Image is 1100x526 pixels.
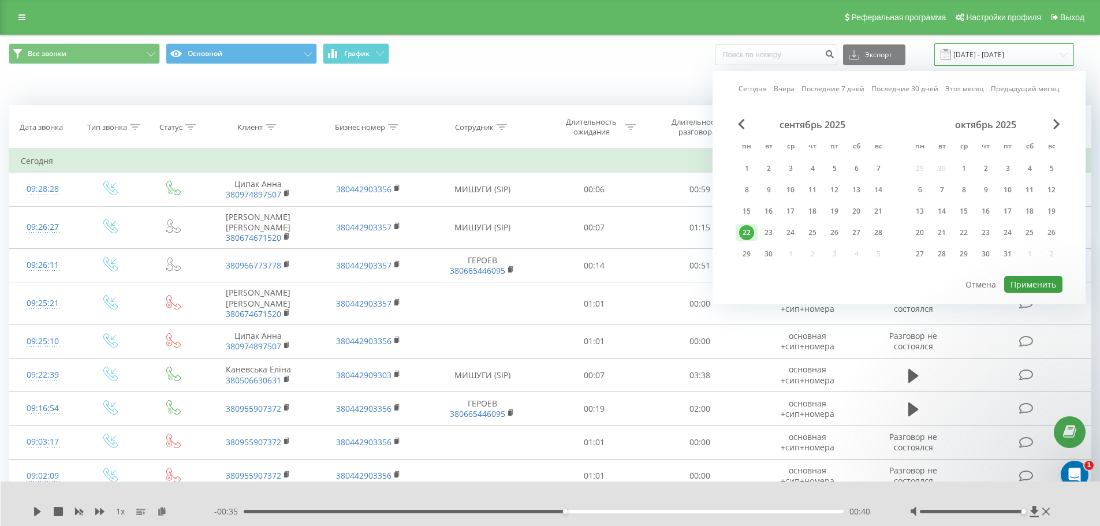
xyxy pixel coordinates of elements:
div: вт 9 сент. 2025 г. [758,181,780,199]
div: 09:26:27 [21,216,65,238]
div: сб 25 окт. 2025 г. [1019,224,1041,241]
span: Выход [1060,13,1084,22]
div: 09:25:10 [21,330,65,353]
td: 00:19 [542,392,647,426]
a: Вчера [774,83,795,94]
a: 380442903356 [336,184,391,195]
div: чт 18 сент. 2025 г. [801,203,823,220]
div: 14 [934,204,949,219]
a: 380674671520 [226,232,281,243]
div: пт 26 сент. 2025 г. [823,224,845,241]
span: Разговор не состоялся [889,292,937,314]
abbr: вторник [760,139,777,156]
td: 01:15 [647,206,753,249]
td: 03:38 [647,359,753,392]
td: 00:51 [647,249,753,282]
div: 1 [739,161,754,176]
div: сб 4 окт. 2025 г. [1019,160,1041,177]
a: 380665446095 [450,408,505,419]
td: ГЕРОЕВ [423,392,542,426]
span: Реферальная программа [851,13,946,22]
button: График [323,43,389,64]
div: чт 2 окт. 2025 г. [975,160,997,177]
div: 09:16:54 [21,397,65,420]
td: ГЕРОЕВ [423,249,542,282]
td: Ципак Анна [203,324,313,358]
div: 11 [805,182,820,197]
td: 01:01 [542,324,647,358]
div: чт 9 окт. 2025 г. [975,181,997,199]
span: Разговор не состоялся [889,465,937,486]
div: 28 [934,247,949,262]
div: сб 27 сент. 2025 г. [845,224,867,241]
a: 380674671520 [226,308,281,319]
div: 8 [739,182,754,197]
span: - 00:35 [214,506,244,517]
div: пн 27 окт. 2025 г. [909,245,931,263]
div: чт 30 окт. 2025 г. [975,245,997,263]
div: 26 [827,225,842,240]
div: Длительность ожидания [561,117,622,137]
div: чт 11 сент. 2025 г. [801,181,823,199]
a: Последние 7 дней [801,83,864,94]
a: 380442903356 [336,403,391,414]
span: График [344,50,370,58]
td: 01:01 [542,282,647,325]
span: 00:40 [849,506,870,517]
a: Последние 30 дней [871,83,938,94]
td: 01:01 [542,426,647,459]
div: вт 7 окт. 2025 г. [931,181,953,199]
a: Сегодня [739,83,767,94]
span: Настройки профиля [966,13,1041,22]
a: 380442903356 [336,335,391,346]
div: ср 24 сент. 2025 г. [780,224,801,241]
div: пт 31 окт. 2025 г. [997,245,1019,263]
button: Экспорт [843,44,905,65]
div: чт 4 сент. 2025 г. [801,160,823,177]
div: пн 15 сент. 2025 г. [736,203,758,220]
div: октябрь 2025 [909,119,1062,130]
div: 11 [1022,182,1037,197]
div: ср 22 окт. 2025 г. [953,224,975,241]
div: 7 [871,161,886,176]
div: вс 26 окт. 2025 г. [1041,224,1062,241]
div: 09:25:21 [21,292,65,315]
div: 29 [956,247,971,262]
a: 380442909303 [336,370,391,380]
span: Next Month [1053,119,1060,129]
div: 10 [1000,182,1015,197]
input: Поиск по номеру [715,44,837,65]
a: 380665446095 [450,265,505,276]
div: 15 [956,204,971,219]
div: ср 10 сент. 2025 г. [780,181,801,199]
div: чт 25 сент. 2025 г. [801,224,823,241]
div: 2 [978,161,993,176]
abbr: суббота [848,139,865,156]
div: сб 20 сент. 2025 г. [845,203,867,220]
div: пт 5 сент. 2025 г. [823,160,845,177]
div: 21 [934,225,949,240]
div: Клиент [237,122,263,132]
abbr: воскресенье [870,139,887,156]
div: 15 [739,204,754,219]
div: 09:02:09 [21,465,65,487]
div: 22 [739,225,754,240]
div: 7 [934,182,949,197]
td: основная +сип+номера [752,324,862,358]
td: МИШУГИ (SIP) [423,206,542,249]
td: 00:59 [647,173,753,206]
iframe: Intercom live chat [1061,461,1088,488]
div: сб 11 окт. 2025 г. [1019,181,1041,199]
div: 20 [912,225,927,240]
div: 09:03:17 [21,431,65,453]
div: 18 [805,204,820,219]
div: 17 [1000,204,1015,219]
a: 380442903357 [336,298,391,309]
a: 380442903356 [336,437,391,447]
div: 30 [761,247,776,262]
div: Статус [159,122,182,132]
div: 8 [956,182,971,197]
div: 14 [871,182,886,197]
td: [PERSON_NAME] [PERSON_NAME] [203,206,313,249]
div: 09:22:39 [21,364,65,386]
